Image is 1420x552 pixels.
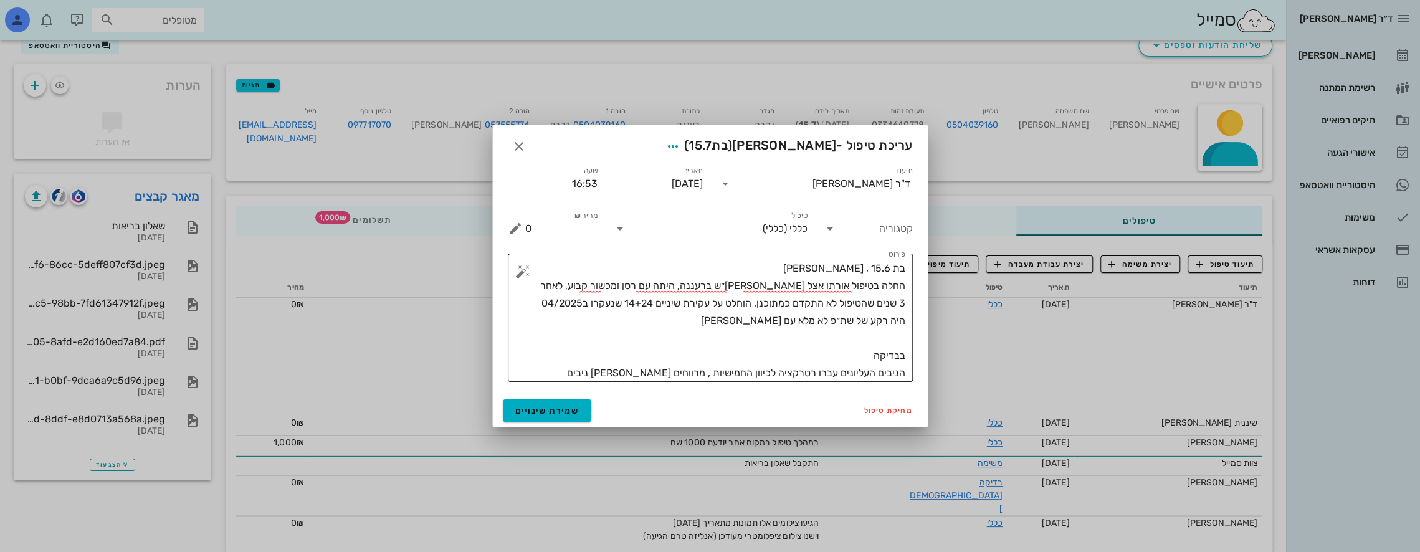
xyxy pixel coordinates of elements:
[718,174,913,194] div: תיעודד"ר [PERSON_NAME]
[508,221,523,236] button: מחיר ₪ appended action
[791,211,808,221] label: טיפול
[662,135,913,158] span: עריכת טיפול -
[763,223,787,234] span: (כללי)
[859,402,918,419] button: מחיקת טיפול
[895,166,913,176] label: תיעוד
[812,178,910,189] div: ד"ר [PERSON_NAME]
[732,138,836,153] span: [PERSON_NAME]
[503,399,592,422] button: שמירת שינויים
[683,166,703,176] label: תאריך
[864,406,913,415] span: מחיקת טיפול
[684,138,732,153] span: (בת )
[789,223,808,234] span: כללי
[889,250,905,259] label: פירוט
[515,406,579,416] span: שמירת שינויים
[689,138,712,153] span: 15.7
[574,211,598,221] label: מחיר ₪
[584,166,598,176] label: שעה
